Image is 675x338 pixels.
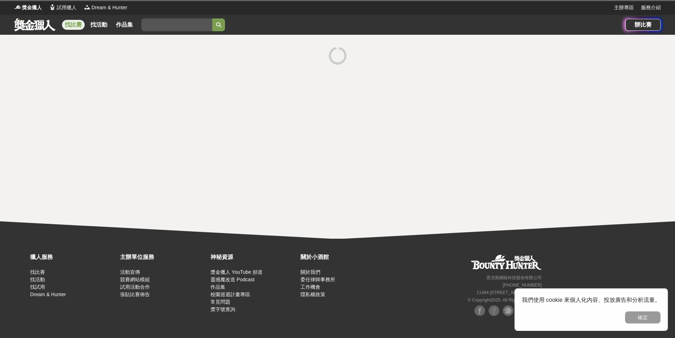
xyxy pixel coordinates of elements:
a: Dream & Hunter [30,292,66,297]
div: 主辦單位服務 [120,253,207,261]
img: Plurk [503,305,513,316]
span: Dream & Hunter [91,4,127,11]
a: 校園巡迴計畫專區 [210,292,250,297]
a: 委任律師事務所 [300,277,335,282]
a: 找試用 [30,284,45,290]
small: [PHONE_NUMBER] [503,283,542,288]
a: 服務介紹 [641,4,661,11]
a: LogoDream & Hunter [84,4,127,11]
a: 主辦專區 [614,4,634,11]
button: 確定 [625,311,660,323]
small: 恩克斯網路科技股份有限公司 [486,275,542,280]
a: 張貼比賽佈告 [120,292,150,297]
small: 11494 [STREET_ADDRESS] 3 樓 [477,290,542,295]
div: 神秘資源 [210,253,297,261]
a: 獎金獵人 YouTube 頻道 [210,269,263,275]
a: 獎字號查詢 [210,306,235,312]
a: 辦比賽 [625,19,661,31]
img: Logo [84,4,91,11]
a: 作品集 [210,284,225,290]
a: 關於我們 [300,269,320,275]
span: 試用獵人 [57,4,77,11]
a: 找比賽 [30,269,45,275]
a: 活動宣傳 [120,269,140,275]
a: 靈感魔改造 Podcast [210,277,254,282]
a: 找比賽 [62,20,85,30]
a: 競賽網站模組 [120,277,150,282]
a: 試用活動合作 [120,284,150,290]
img: Facebook [474,305,485,316]
span: 我們使用 cookie 來個人化內容、投放廣告和分析流量。 [522,297,660,303]
img: Logo [49,4,56,11]
img: Logo [14,4,21,11]
a: Logo試用獵人 [49,4,77,11]
a: 找活動 [30,277,45,282]
a: 作品集 [113,20,136,30]
div: 關於小酒館 [300,253,387,261]
a: Logo獎金獵人 [14,4,42,11]
a: 隱私權政策 [300,292,325,297]
small: © Copyright 2025 . All Rights Reserved. [468,298,542,303]
span: 獎金獵人 [22,4,42,11]
a: 工作機會 [300,284,320,290]
a: 找活動 [88,20,110,30]
a: 常見問題 [210,299,230,305]
div: 獵人服務 [30,253,117,261]
img: Facebook [489,305,499,316]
